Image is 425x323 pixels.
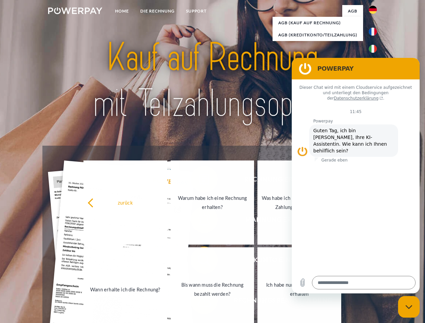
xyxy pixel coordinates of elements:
[48,7,102,14] img: logo-powerpay-white.svg
[261,193,337,212] div: Was habe ich noch offen, ist meine Zahlung eingegangen?
[257,160,341,245] a: Was habe ich noch offen, ist meine Zahlung eingegangen?
[369,6,377,14] img: de
[261,280,337,298] div: Ich habe nur eine Teillieferung erhalten
[273,17,363,29] a: AGB (Kauf auf Rechnung)
[369,45,377,53] img: it
[175,280,250,298] div: Bis wann muss die Rechnung bezahlt werden?
[87,285,163,294] div: Wann erhalte ich die Rechnung?
[109,5,135,17] a: Home
[180,5,212,17] a: SUPPORT
[369,28,377,36] img: fr
[342,5,363,17] a: agb
[175,193,250,212] div: Warum habe ich eine Rechnung erhalten?
[292,58,420,293] iframe: Messaging-Fenster
[398,296,420,318] iframe: Schaltfläche zum Öffnen des Messaging-Fensters; Konversation läuft
[273,29,363,41] a: AGB (Kreditkonto/Teilzahlung)
[135,5,180,17] a: DIE RECHNUNG
[87,198,163,207] div: zurück
[64,32,361,129] img: title-powerpay_de.svg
